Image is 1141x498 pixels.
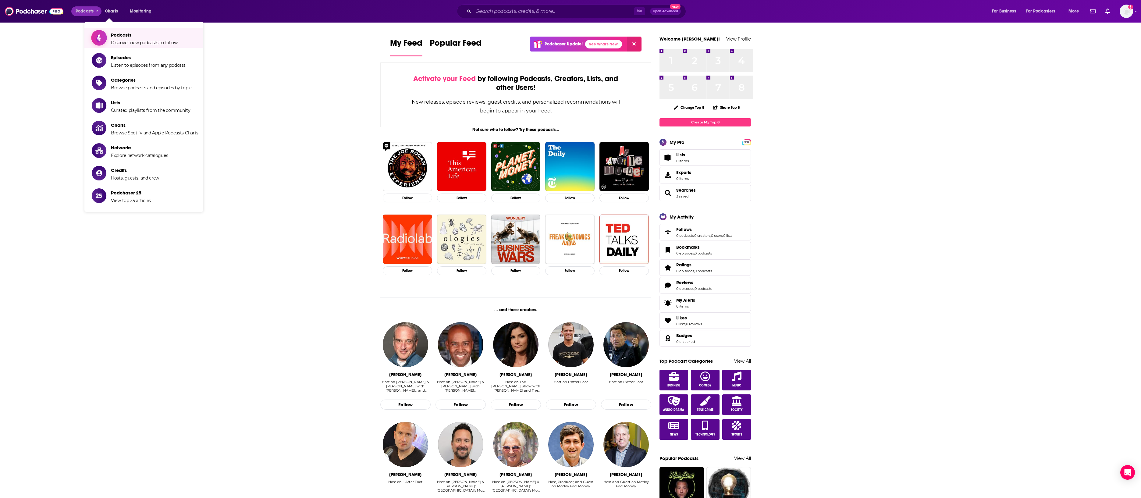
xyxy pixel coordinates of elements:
a: Create My Top 8 [659,118,751,126]
a: 0 unlocked [676,340,695,344]
div: by following Podcasts, Creators, Lists, and other Users! [411,74,620,92]
button: Follow [491,400,541,410]
span: ⌘ K [634,7,645,15]
a: Bookmarks [676,244,712,250]
a: View Profile [726,36,751,42]
img: Dan Bernstein [383,322,428,367]
span: Popular Feed [430,38,482,52]
span: Discover new podcasts to follow [111,40,178,45]
a: Follows [676,227,732,232]
a: 0 podcasts [676,233,694,238]
img: Ricky Mulvey [548,422,593,467]
button: Follow [435,400,486,410]
span: Credits [111,167,159,173]
div: Host and Guest on Motley Fool Money [601,480,651,493]
div: Host and Guest on Motley Fool Money [601,480,651,488]
img: Gilbert Brisbois [383,422,428,467]
div: Host on Rahimi & Harris with Mark Gr… and Rahimi & Harris Show [380,380,431,393]
a: Ratings [662,263,674,272]
img: Business Wars [491,215,541,264]
a: Music [722,370,751,390]
span: Likes [659,312,751,329]
button: Follow [545,266,595,275]
img: Tammy Lee [493,422,538,467]
div: Host on L'After Foot [388,480,423,493]
a: Freakonomics Radio [545,215,595,264]
a: Technology [691,419,720,440]
a: Bookmarks [662,246,674,254]
span: Podcasts [111,32,178,38]
div: ... and these creators. [380,307,651,312]
a: Ron Gross [603,422,649,467]
a: Jerome Rothen [548,322,593,367]
a: Exports [659,167,751,183]
a: Searches [676,187,696,193]
div: Search podcasts, credits, & more... [463,4,692,18]
button: open menu [988,6,1024,16]
a: Reviews [676,280,712,285]
button: Follow [383,266,432,275]
span: Badges [676,333,692,338]
button: Follow [380,400,431,410]
div: Host on [PERSON_NAME] & [PERSON_NAME] with [PERSON_NAME]… [435,380,486,393]
a: 0 lists [676,322,685,326]
img: This American Life [437,142,486,191]
span: , [685,322,686,326]
div: Host on L'After Foot [554,380,588,384]
div: Host on L'After Foot [388,480,423,484]
a: Badges [676,333,695,338]
button: Follow [437,194,486,202]
span: Searches [659,185,751,201]
span: My Alerts [676,297,695,303]
a: Audio Drama [659,394,688,415]
a: Ratings [676,262,712,268]
button: Follow [601,400,651,410]
span: For Business [992,7,1016,16]
a: My Alerts [659,295,751,311]
span: Browse podcasts and episodes by topic [111,85,192,91]
span: Categories [111,77,192,83]
div: Host, Producer, and Guest on Motley Fool Money [546,480,596,488]
a: Planet Money [491,142,541,191]
button: Follow [546,400,596,410]
a: Society [722,394,751,415]
span: Music [732,384,741,387]
span: Ratings [659,259,751,276]
img: Ologies with Alie Ward [437,215,486,264]
div: Tammy Lee [499,472,532,477]
span: , [694,233,694,238]
img: My Favorite Murder with Karen Kilgariff and Georgia Hardstark [599,142,649,191]
span: Lists [662,153,674,162]
div: My Pro [670,139,684,145]
span: Reviews [676,280,693,285]
a: See What's New [585,40,622,48]
div: Jerome Rothen [555,372,587,377]
span: Podcasts [76,7,94,16]
a: Sports [722,419,751,440]
img: User Profile [1120,5,1133,18]
div: Host on The [PERSON_NAME] Show with [PERSON_NAME] and The [PERSON_NAME] Show with [PERSON_NAME] [491,380,541,393]
span: Follows [676,227,692,232]
a: Business [659,370,688,390]
span: 0 items [676,176,691,181]
a: Popular Feed [430,38,482,56]
img: Dana Loesch [493,322,538,367]
span: Charts [111,122,198,128]
img: TED Talks Daily [599,215,649,264]
div: Host on L'After Foot [609,380,643,384]
button: Follow [599,194,649,202]
span: News [670,433,678,436]
span: True Crime [697,408,713,412]
button: Follow [491,194,541,202]
a: 0 podcasts [695,251,712,255]
button: Follow [437,266,486,275]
